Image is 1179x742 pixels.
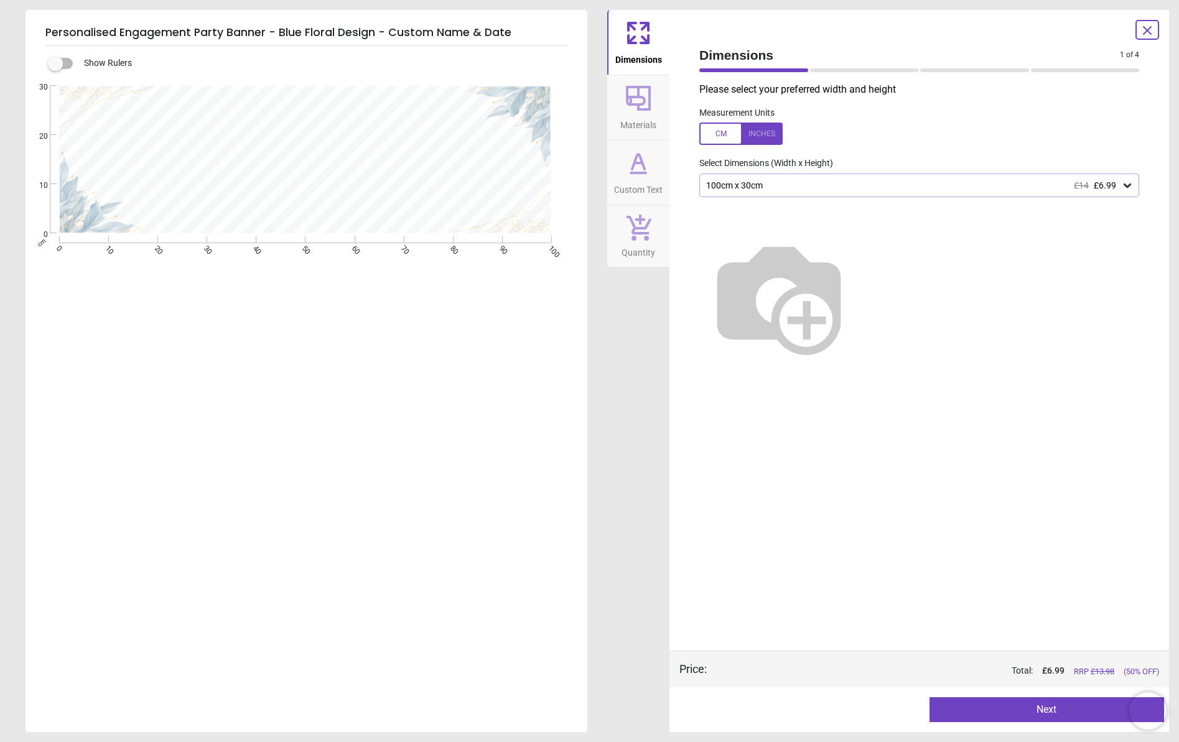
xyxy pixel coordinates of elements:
span: RRP [1074,666,1114,677]
button: Custom Text [607,140,669,205]
span: 6.99 [1047,665,1065,675]
img: Helper for size comparison [699,217,859,376]
div: Show Rulers [55,56,587,71]
button: Quantity [607,205,669,267]
span: Quantity [622,241,655,259]
span: Custom Text [614,178,663,197]
span: £ [1042,665,1065,677]
span: £ 13.98 [1091,667,1114,676]
span: 10 [24,180,48,191]
span: 0 [24,230,48,240]
button: Dimensions [607,10,669,75]
span: £14 [1074,180,1089,190]
span: 30 [24,82,48,93]
span: (50% OFF) [1124,666,1159,677]
button: Materials [607,75,669,140]
iframe: Brevo live chat [1129,692,1167,730]
h5: Personalised Engagement Party Banner - Blue Floral Design - Custom Name & Date [45,20,567,46]
span: 1 of 4 [1120,50,1139,60]
span: Dimensions [615,48,662,67]
div: Total: [725,665,1159,677]
span: £6.99 [1094,180,1116,190]
span: 20 [24,131,48,142]
p: Please select your preferred width and height [699,83,1149,96]
button: Next [930,697,1165,722]
div: 100cm x 30cm [705,180,1121,191]
span: Dimensions [699,46,1120,64]
label: Select Dimensions (Width x Height) [689,157,833,170]
span: Materials [620,113,656,132]
div: Price : [679,661,707,677]
label: Measurement Units [699,107,775,119]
